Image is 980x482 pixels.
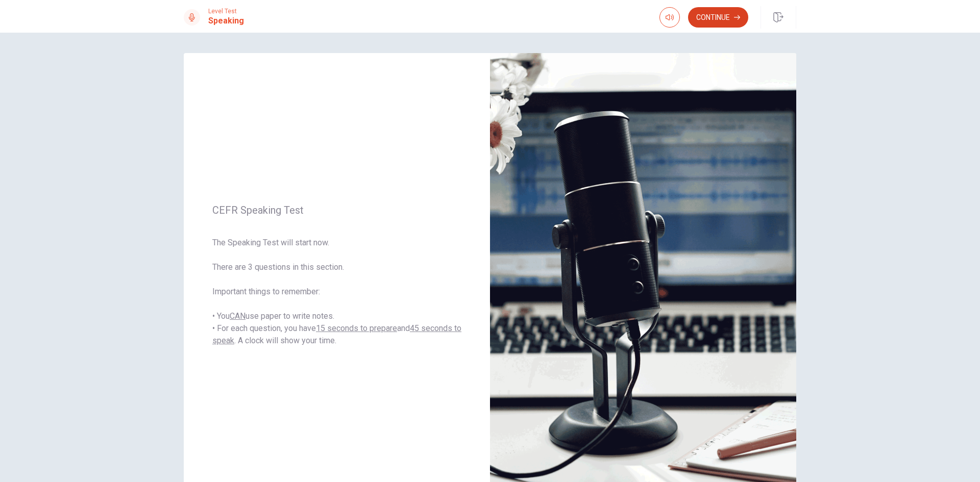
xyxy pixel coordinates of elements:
[212,204,461,216] span: CEFR Speaking Test
[208,8,244,15] span: Level Test
[212,237,461,347] span: The Speaking Test will start now. There are 3 questions in this section. Important things to reme...
[208,15,244,27] h1: Speaking
[316,323,397,333] u: 15 seconds to prepare
[230,311,246,321] u: CAN
[688,7,748,28] button: Continue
